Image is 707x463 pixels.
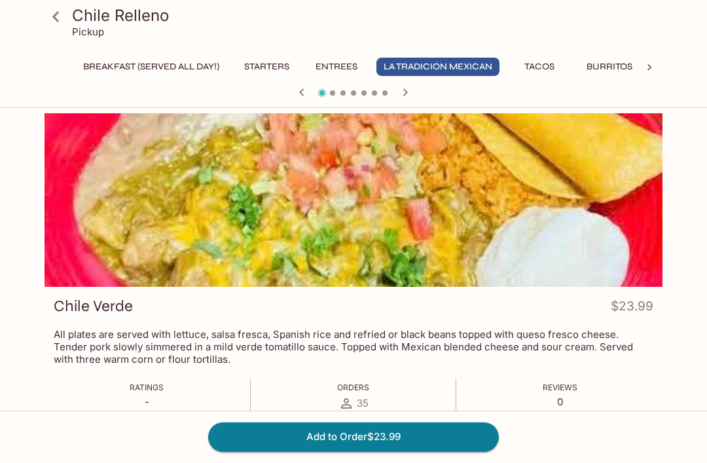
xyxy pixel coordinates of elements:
[72,5,657,26] h3: Chile Relleno
[543,396,577,408] p: 0
[54,328,653,365] p: All plates are served with lettuce, salsa fresca, Spanish rice and refried or black beans topped ...
[376,58,499,76] button: La Tradicion Mexican
[579,58,640,76] button: Burritos
[54,296,133,316] h3: Chile Verde
[72,26,104,38] p: Pickup
[237,58,297,76] button: Starters
[543,382,577,392] span: Reviews
[130,396,164,408] p: -
[611,296,653,322] h4: $23.99
[357,397,369,409] span: 35
[76,58,227,76] button: Breakfast (Served ALL DAY!)
[337,382,369,392] span: Orders
[130,382,164,392] span: Ratings
[208,422,499,451] button: Add to Order$23.99
[307,58,366,76] button: Entrees
[45,113,662,287] div: Chile Verde
[510,58,569,76] button: Tacos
